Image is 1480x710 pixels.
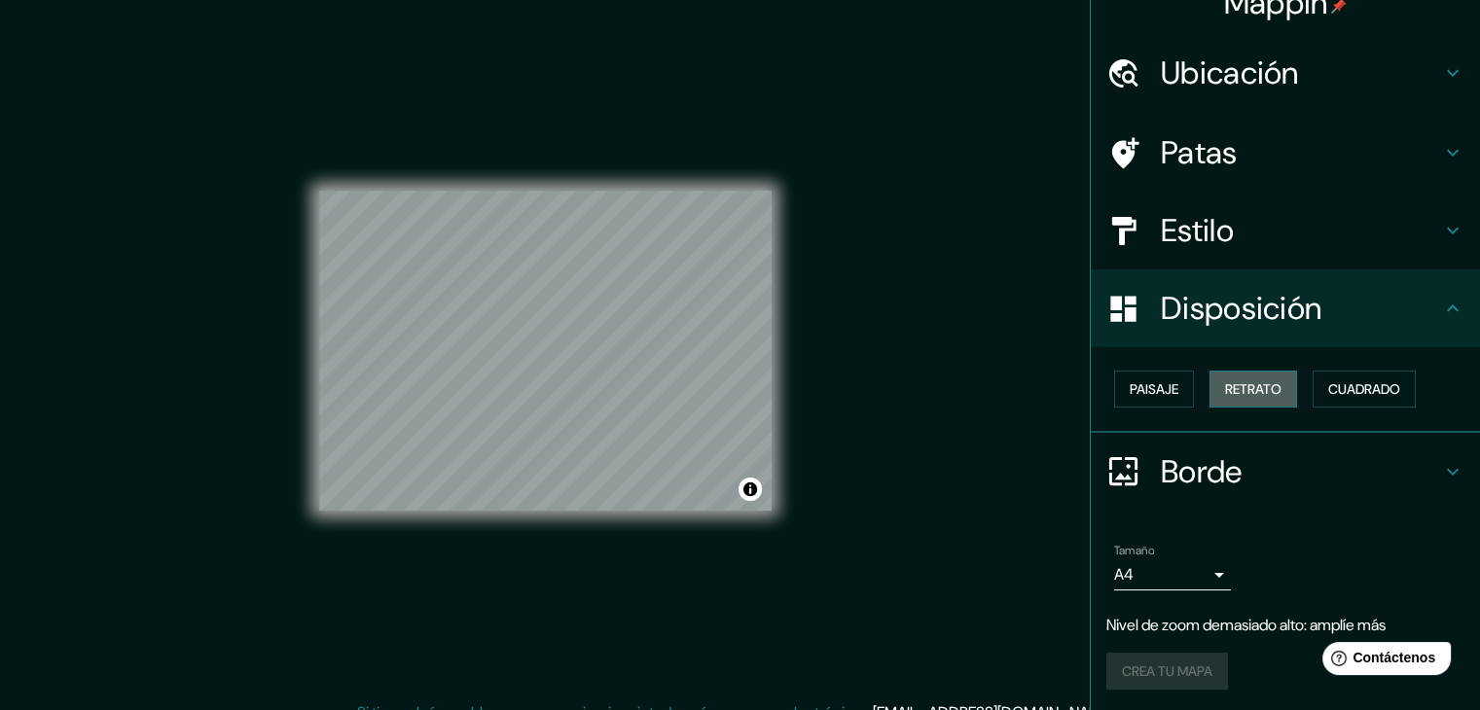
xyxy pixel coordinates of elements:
iframe: Lanzador de widgets de ayuda [1307,634,1459,689]
div: Disposición [1091,269,1480,347]
div: Estilo [1091,192,1480,269]
font: Borde [1161,451,1243,492]
div: Patas [1091,114,1480,192]
font: Disposición [1161,288,1321,329]
font: Ubicación [1161,53,1299,93]
font: Retrato [1225,380,1281,398]
div: Ubicación [1091,34,1480,112]
font: Paisaje [1130,380,1178,398]
button: Paisaje [1114,371,1194,408]
button: Cuadrado [1313,371,1416,408]
div: A4 [1114,559,1231,590]
div: Borde [1091,433,1480,511]
button: Retrato [1209,371,1297,408]
font: Cuadrado [1328,380,1400,398]
font: A4 [1114,564,1134,585]
font: Nivel de zoom demasiado alto: amplíe más [1106,615,1386,635]
button: Activar o desactivar atribución [739,478,762,501]
font: Patas [1161,132,1238,173]
font: Estilo [1161,210,1234,251]
canvas: Mapa [319,191,772,511]
font: Tamaño [1114,543,1154,558]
